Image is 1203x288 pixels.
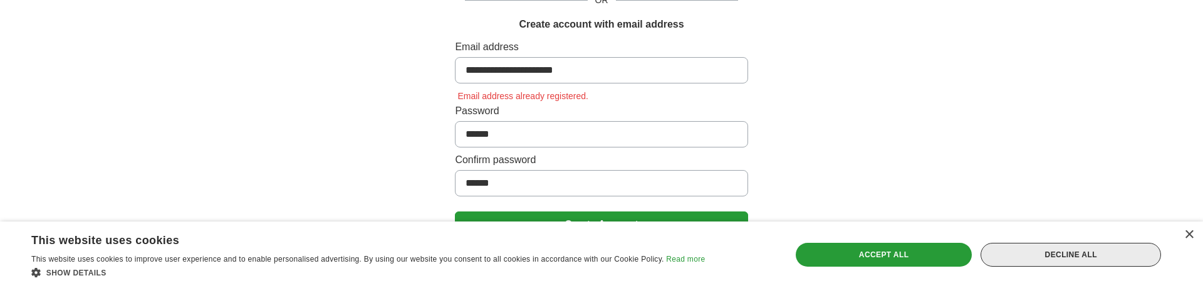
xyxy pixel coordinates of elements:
div: Show details [31,266,705,279]
button: Create Account [455,211,747,238]
label: Password [455,104,747,119]
a: Read more, opens a new window [666,255,705,264]
div: Decline all [981,243,1161,267]
label: Confirm password [455,152,747,168]
span: Show details [46,269,107,277]
div: This website uses cookies [31,229,674,248]
h1: Create account with email address [519,17,684,32]
div: Close [1184,230,1194,240]
span: This website uses cookies to improve user experience and to enable personalised advertising. By u... [31,255,664,264]
label: Email address [455,40,747,55]
div: Accept all [796,243,972,267]
span: Email address already registered. [455,91,591,101]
